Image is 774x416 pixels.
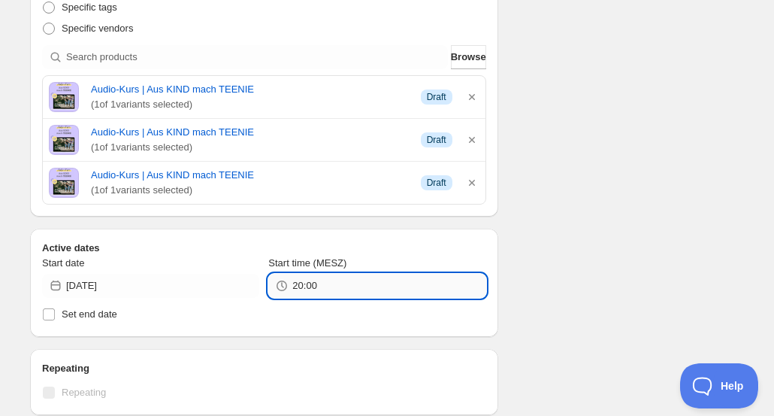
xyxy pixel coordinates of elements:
span: Start date [42,257,84,269]
button: Browse [451,45,486,69]
a: Audio-Kurs | Aus KIND mach TEENIE [91,168,409,183]
iframe: Toggle Customer Support [680,363,759,408]
span: ( 1 of 1 variants selected) [91,140,409,155]
a: Audio-Kurs | Aus KIND mach TEENIE [91,82,409,97]
span: Draft [427,177,446,189]
span: Specific tags [62,2,117,13]
a: Audio-Kurs | Aus KIND mach TEENIE [91,125,409,140]
span: Start time (MESZ) [268,257,346,269]
span: Draft [427,91,446,103]
input: Search products [66,45,448,69]
span: Browse [451,50,486,65]
span: Repeating [62,387,106,398]
span: Draft [427,134,446,146]
h2: Repeating [42,361,486,376]
span: Set end date [62,308,117,320]
span: ( 1 of 1 variants selected) [91,97,409,112]
span: Specific vendors [62,23,133,34]
span: ( 1 of 1 variants selected) [91,183,409,198]
h2: Active dates [42,241,486,256]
